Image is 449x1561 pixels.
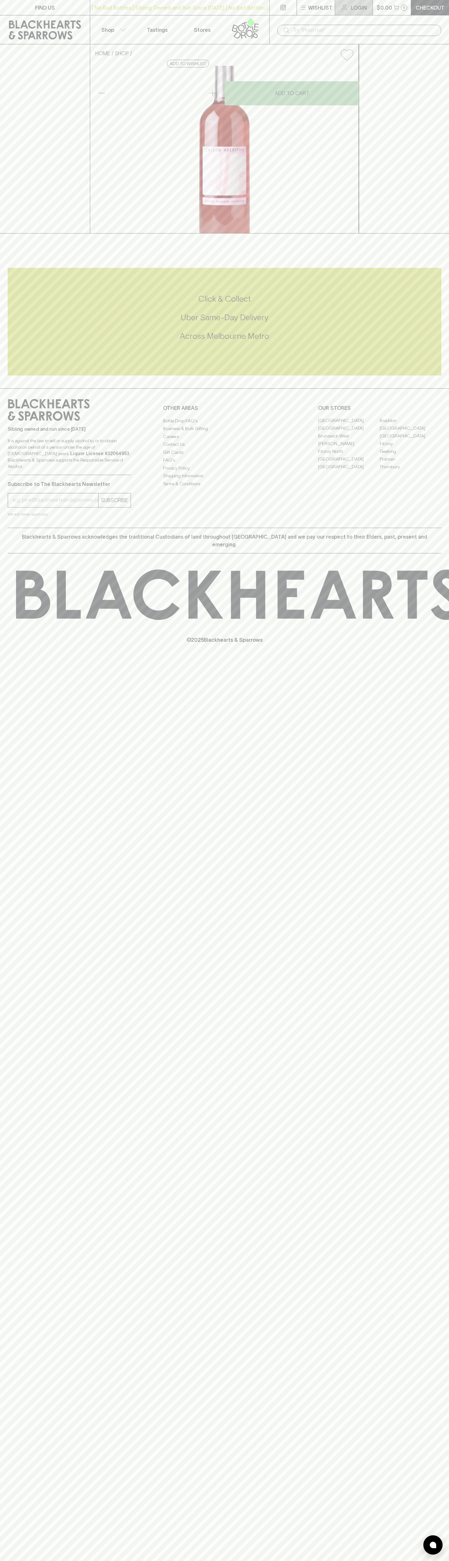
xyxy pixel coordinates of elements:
[8,312,441,323] h5: Uber Same-Day Delivery
[163,472,286,480] a: Shipping Information
[194,26,211,34] p: Stores
[430,1542,436,1548] img: bubble-icon
[90,15,135,44] button: Shop
[380,463,441,471] a: Thornbury
[167,60,209,67] button: Add to wishlist
[380,432,441,440] a: [GEOGRAPHIC_DATA]
[13,495,98,505] input: e.g. jane@blackheartsandsparrows.com.au
[318,463,380,471] a: [GEOGRAPHIC_DATA]
[163,464,286,472] a: Privacy Policy
[8,294,441,304] h5: Click & Collect
[163,456,286,464] a: FAQ's
[318,404,441,412] p: OUR STORES
[163,404,286,412] p: OTHER AREAS
[13,533,436,548] p: Blackhearts & Sparrows acknowledges the traditional Custodians of land throughout [GEOGRAPHIC_DAT...
[147,26,168,34] p: Tastings
[380,417,441,425] a: Braddon
[403,6,405,9] p: 0
[338,47,356,63] button: Add to wishlist
[180,15,225,44] a: Stores
[293,25,436,35] input: Try "Pinot noir"
[318,455,380,463] a: [GEOGRAPHIC_DATA]
[318,448,380,455] a: Fitzroy North
[101,26,114,34] p: Shop
[163,480,286,488] a: Terms & Conditions
[163,433,286,440] a: Careers
[8,331,441,341] h5: Across Melbourne Metro
[380,425,441,432] a: [GEOGRAPHIC_DATA]
[318,440,380,448] a: [PERSON_NAME]
[380,440,441,448] a: Fitzroy
[8,437,131,470] p: It is against the law to sell or supply alcohol to, or to obtain alcohol on behalf of a person un...
[377,4,392,12] p: $0.00
[90,66,358,233] img: 29365.png
[70,451,129,456] strong: Liquor License #32064953
[318,417,380,425] a: [GEOGRAPHIC_DATA]
[8,511,131,517] p: We will never spam you
[8,426,131,432] p: Sibling owned and run since [DATE]
[163,425,286,433] a: Business & Bulk Gifting
[225,81,359,105] button: ADD TO CART
[380,455,441,463] a: Prahran
[318,432,380,440] a: Brunswick West
[275,89,309,97] p: ADD TO CART
[99,493,131,507] button: SUBSCRIBE
[163,417,286,425] a: Bottle Drop FAQ's
[8,480,131,488] p: Subscribe to The Blackhearts Newsletter
[101,496,128,504] p: SUBSCRIBE
[95,50,110,56] a: HOME
[308,4,332,12] p: Wishlist
[163,441,286,448] a: Contact Us
[416,4,445,12] p: Checkout
[351,4,367,12] p: Login
[135,15,180,44] a: Tastings
[35,4,55,12] p: FIND US
[115,50,129,56] a: SHOP
[8,268,441,375] div: Call to action block
[163,448,286,456] a: Gift Cards
[318,425,380,432] a: [GEOGRAPHIC_DATA]
[380,448,441,455] a: Geelong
